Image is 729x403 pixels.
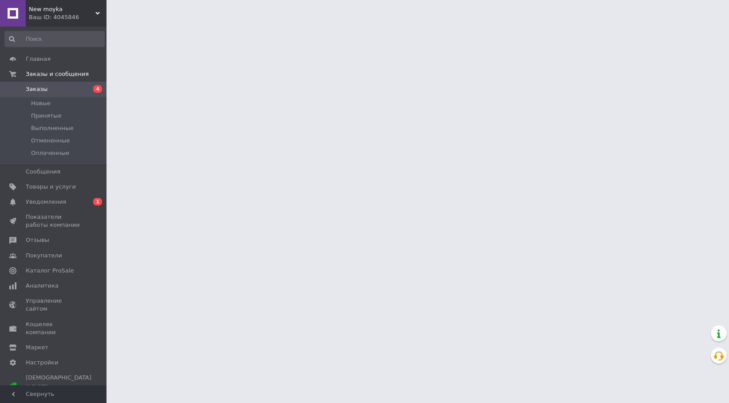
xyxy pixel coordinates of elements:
[26,374,91,398] span: [DEMOGRAPHIC_DATA] и счета
[26,320,82,336] span: Кошелек компании
[31,137,70,145] span: Отмененные
[26,267,74,275] span: Каталог ProSale
[29,13,106,21] div: Ваш ID: 4045846
[26,359,58,367] span: Настройки
[31,124,74,132] span: Выполненные
[31,99,51,107] span: Новые
[4,31,105,47] input: Поиск
[26,70,89,78] span: Заказы и сообщения
[29,5,95,13] span: New moyka
[26,213,82,229] span: Показатели работы компании
[26,55,51,63] span: Главная
[26,344,48,352] span: Маркет
[26,297,82,313] span: Управление сайтом
[26,282,59,290] span: Аналитика
[26,198,66,206] span: Уведомления
[26,168,60,176] span: Сообщения
[93,85,102,93] span: 4
[31,112,62,120] span: Принятые
[93,198,102,205] span: 1
[26,252,62,260] span: Покупатели
[26,236,49,244] span: Отзывы
[26,85,47,93] span: Заказы
[26,183,76,191] span: Товары и услуги
[31,149,69,157] span: Оплаченные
